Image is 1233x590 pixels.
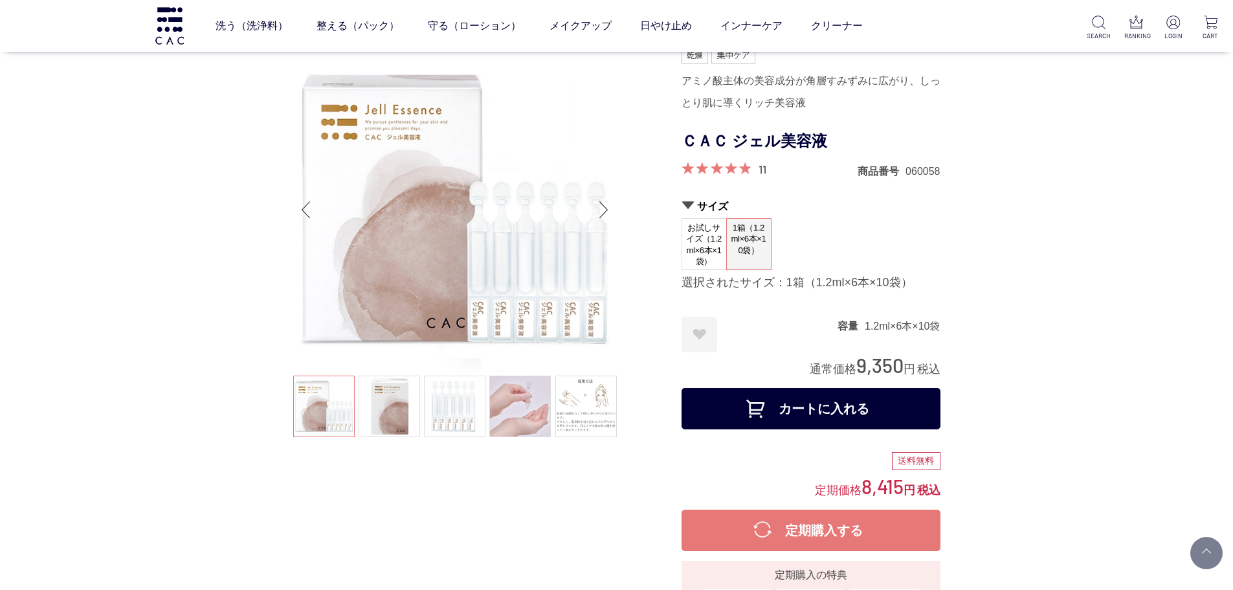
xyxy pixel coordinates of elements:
a: SEARCH [1087,16,1111,41]
button: カートに入れる [682,388,940,429]
img: logo [153,7,186,44]
dd: 060058 [905,165,940,178]
div: 送料無料 [892,452,940,470]
div: アミノ酸主体の美容成分が角層すみずみに広がり、しっとり肌に導くリッチ美容液 [682,70,940,114]
img: ＣＡＣ ジェル美容液 1箱（1.2ml×6本×10袋） [293,48,617,372]
a: インナーケア [720,8,783,44]
a: クリーナー [811,8,863,44]
a: 日やけ止め [640,8,692,44]
div: 定期購入の特典 [687,567,935,583]
div: Previous slide [293,184,319,236]
span: 1箱（1.2ml×6本×10袋） [727,219,771,260]
span: 円 [904,484,915,497]
a: メイクアップ [550,8,612,44]
a: お気に入りに登録する [682,317,717,352]
span: お試しサイズ（1.2ml×6本×1袋） [682,219,726,271]
a: 守る（ローション） [428,8,521,44]
dd: 1.2ml×6本×10袋 [865,319,940,333]
button: 定期購入する [682,510,940,551]
a: 洗う（洗浄料） [216,8,288,44]
a: 整える（パック） [317,8,399,44]
p: LOGIN [1161,31,1185,41]
a: CART [1199,16,1223,41]
a: 11 [759,162,766,176]
p: CART [1199,31,1223,41]
a: LOGIN [1161,16,1185,41]
span: 円 [904,363,915,376]
dt: 容量 [838,319,865,333]
span: 税込 [917,484,940,497]
p: SEARCH [1087,31,1111,41]
h1: ＣＡＣ ジェル美容液 [682,127,940,156]
p: RANKING [1124,31,1148,41]
span: 8,415 [861,474,904,498]
span: 税込 [917,363,940,376]
h2: サイズ [682,199,940,213]
a: RANKING [1124,16,1148,41]
span: 9,350 [856,353,904,377]
span: 通常価格 [810,363,856,376]
div: 選択されたサイズ：1箱（1.2ml×6本×10袋） [682,275,940,291]
div: Next slide [591,184,617,236]
dt: 商品番号 [858,165,905,178]
span: 定期価格 [815,482,861,497]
